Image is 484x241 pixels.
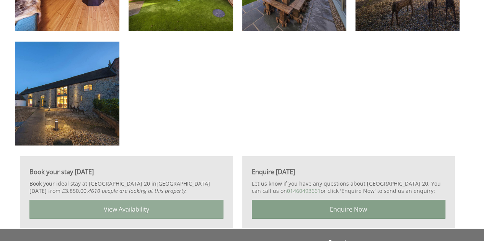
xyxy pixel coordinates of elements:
[252,168,446,176] h3: Enquire [DATE]
[29,180,223,194] p: Book your ideal stay at [GEOGRAPHIC_DATA] 20 in [DATE] from £3,850.00.
[29,168,223,176] h3: Book your stay [DATE]
[156,180,210,187] a: [GEOGRAPHIC_DATA]
[287,187,321,194] a: 01460493661
[29,200,223,219] a: View Availability
[252,180,446,194] p: Let us know if you have any questions about [GEOGRAPHIC_DATA] 20. You can call us on or click 'En...
[15,42,119,146] img: Beaverbrook 20 - The front of The Granary Barn
[252,200,446,219] a: Enquire Now
[88,187,187,194] i: 4610 people are looking at this property.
